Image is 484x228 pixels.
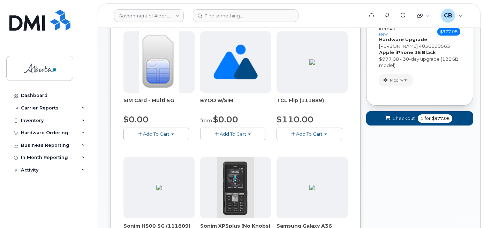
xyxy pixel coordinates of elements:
span: $0.00 [123,114,149,124]
h3: Item [379,26,396,36]
span: 4036690563 [419,43,450,49]
span: [PERSON_NAME] [379,43,418,49]
button: Modify [379,74,413,86]
span: CB [444,12,452,20]
div: Carmen Borgess [436,9,467,23]
span: $0.00 [213,114,238,124]
strong: Apple iPhone 15 [379,50,421,55]
button: Checkout 1 for $977.08 [366,111,473,126]
strong: Black [422,50,436,55]
div: BYOD w/SIM [200,97,271,111]
a: Government of Alberta (GOA) [114,9,184,22]
div: TCL Flip (111889) [277,97,348,111]
strong: Hardware Upgrade [379,37,427,42]
span: $110.00 [277,114,313,124]
button: Add To Cart [200,128,266,140]
img: ED9FC9C2-4804-4D92-8A77-98887F1967E0.png [309,185,315,190]
span: Add To Cart [143,131,169,137]
span: Modify [390,77,403,83]
img: 79D338F0-FFFB-4B19-B7FF-DB34F512C68B.png [156,185,162,190]
span: Add To Cart [220,131,246,137]
small: new [379,32,388,37]
div: Quicklinks [412,9,435,23]
div: $977.08 - 30-day upgrade (128GB model) [379,56,460,69]
button: Add To Cart [123,128,189,140]
span: $977.08 [432,115,449,122]
img: no_image_found-2caef05468ed5679b831cfe6fc140e25e0c280774317ffc20a367ab7fd17291e.png [213,31,258,93]
span: Add To Cart [296,131,323,137]
img: 4BBBA1A7-EEE1-4148-A36C-898E0DC10F5F.png [309,59,315,65]
img: 00D627D4-43E9-49B7-A367-2C99342E128C.jpg [139,31,179,93]
span: 1 [421,115,423,122]
img: Sonim_xp5.png [217,157,254,218]
button: Add To Cart [277,128,342,140]
div: SIM Card - Multi 5G [123,97,195,111]
span: Checkout [392,115,415,122]
span: for [423,115,432,122]
span: $977.08 [437,28,460,36]
input: Find something... [193,9,298,22]
span: #1 [390,26,396,31]
small: from [200,117,212,124]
